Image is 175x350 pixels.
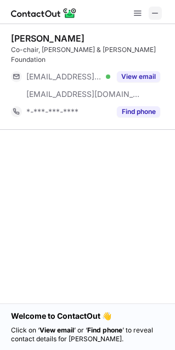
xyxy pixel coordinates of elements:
[11,326,164,343] p: Click on ‘ ’ or ‘ ’ to reveal contact details for [PERSON_NAME].
[11,311,164,322] h1: Welcome to ContactOut 👋
[117,71,160,82] button: Reveal Button
[26,72,102,82] span: [EMAIL_ADDRESS][DOMAIN_NAME]
[39,326,74,334] strong: View email
[11,7,77,20] img: ContactOut v5.3.10
[26,89,140,99] span: [EMAIL_ADDRESS][DOMAIN_NAME]
[87,326,122,334] strong: Find phone
[11,45,168,65] div: Co-chair, [PERSON_NAME] & [PERSON_NAME] Foundation
[11,33,84,44] div: [PERSON_NAME]
[117,106,160,117] button: Reveal Button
